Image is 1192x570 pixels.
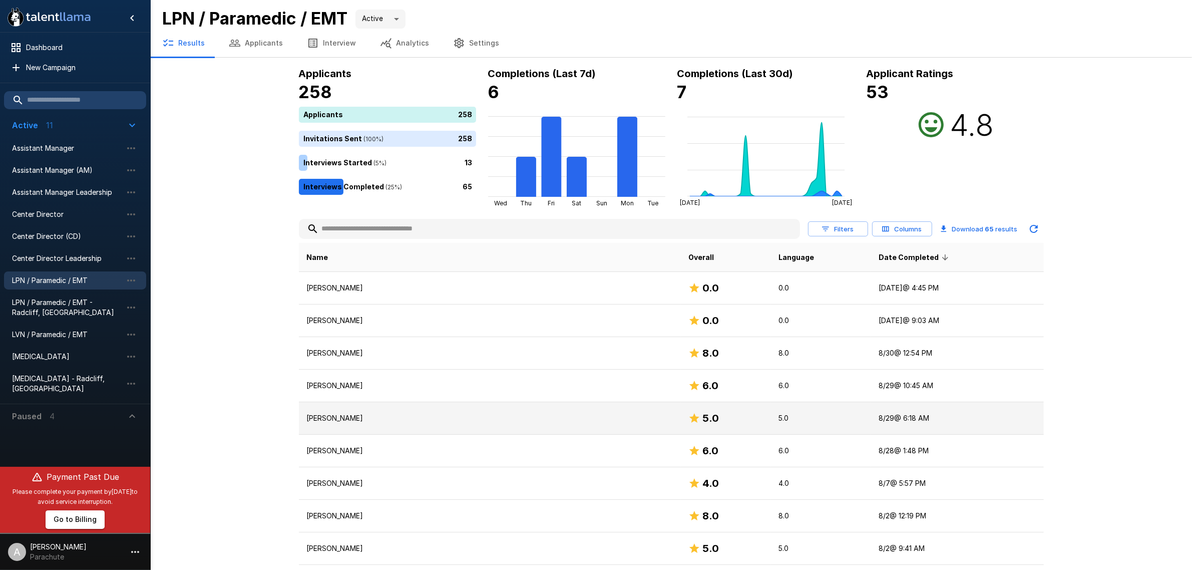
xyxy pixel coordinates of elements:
b: Applicants [299,68,352,80]
span: Overall [688,251,714,263]
tspan: [DATE] [680,199,700,206]
p: 258 [459,133,473,144]
b: Applicant Ratings [867,68,954,80]
b: 53 [867,82,889,102]
p: 0.0 [778,283,863,293]
td: 8/7 @ 5:57 PM [871,467,1043,500]
p: 8.0 [778,348,863,358]
tspan: Tue [647,199,658,207]
b: 6 [488,82,500,102]
p: [PERSON_NAME] [307,413,672,423]
td: 8/2 @ 9:41 AM [871,532,1043,565]
h6: 0.0 [702,280,719,296]
span: Date Completed [879,251,952,263]
button: Updated Today - 1:59 PM [1024,219,1044,239]
h6: 5.0 [702,410,719,426]
h6: 5.0 [702,540,719,556]
tspan: Mon [621,199,634,207]
tspan: Fri [548,199,555,207]
b: 258 [299,82,332,102]
p: 8.0 [778,511,863,521]
p: [PERSON_NAME] [307,283,672,293]
button: Filters [808,221,868,237]
button: Analytics [368,29,441,57]
td: 8/29 @ 6:18 AM [871,402,1043,435]
b: 7 [677,82,687,102]
p: [PERSON_NAME] [307,381,672,391]
p: 65 [463,181,473,192]
p: [PERSON_NAME] [307,543,672,553]
td: [DATE] @ 9:03 AM [871,305,1043,337]
tspan: Wed [494,199,507,207]
p: 4.0 [778,478,863,488]
h6: 8.0 [702,345,719,361]
button: Settings [441,29,511,57]
h6: 6.0 [702,443,718,459]
tspan: [DATE] [832,199,852,206]
span: Language [778,251,814,263]
p: 6.0 [778,381,863,391]
h6: 6.0 [702,378,718,394]
td: 8/29 @ 10:45 AM [871,370,1043,402]
p: [PERSON_NAME] [307,446,672,456]
p: 258 [459,109,473,120]
p: 13 [465,157,473,168]
b: Completions (Last 30d) [677,68,793,80]
tspan: Sun [596,199,607,207]
td: 8/28 @ 1:48 PM [871,435,1043,467]
td: 8/30 @ 12:54 PM [871,337,1043,370]
h6: 4.0 [702,475,719,491]
b: LPN / Paramedic / EMT [162,8,347,29]
b: 65 [985,225,994,233]
button: Applicants [217,29,295,57]
p: 6.0 [778,446,863,456]
p: [PERSON_NAME] [307,511,672,521]
p: 5.0 [778,543,863,553]
p: [PERSON_NAME] [307,478,672,488]
button: Interview [295,29,368,57]
tspan: Sat [572,199,581,207]
h6: 0.0 [702,313,719,329]
p: [PERSON_NAME] [307,348,672,358]
h2: 4.8 [950,107,994,143]
div: Active [355,10,406,29]
button: Download 65 results [936,219,1022,239]
p: [PERSON_NAME] [307,316,672,326]
span: Name [307,251,328,263]
h6: 8.0 [702,508,719,524]
td: [DATE] @ 4:45 PM [871,272,1043,305]
td: 8/2 @ 12:19 PM [871,500,1043,532]
button: Columns [872,221,932,237]
p: 5.0 [778,413,863,423]
button: Results [150,29,217,57]
b: Completions (Last 7d) [488,68,596,80]
p: 0.0 [778,316,863,326]
tspan: Thu [520,199,532,207]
